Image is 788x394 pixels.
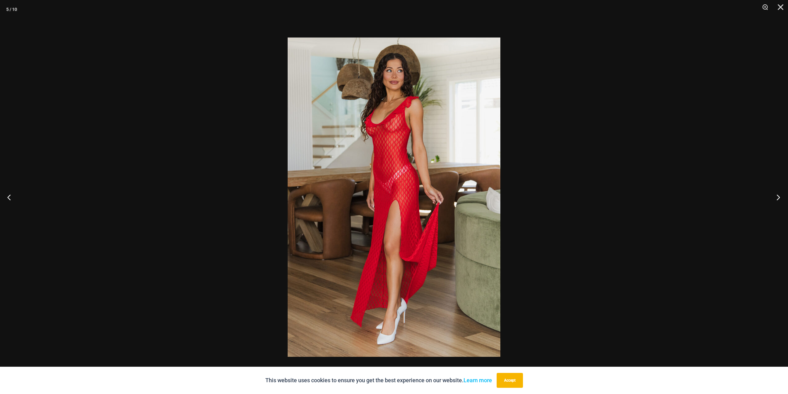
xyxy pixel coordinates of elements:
[464,377,492,383] a: Learn more
[765,182,788,213] button: Next
[288,38,500,357] img: Sometimes Red 587 Dress 02
[497,373,523,388] button: Accept
[6,5,17,14] div: 5 / 10
[265,376,492,385] p: This website uses cookies to ensure you get the best experience on our website.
